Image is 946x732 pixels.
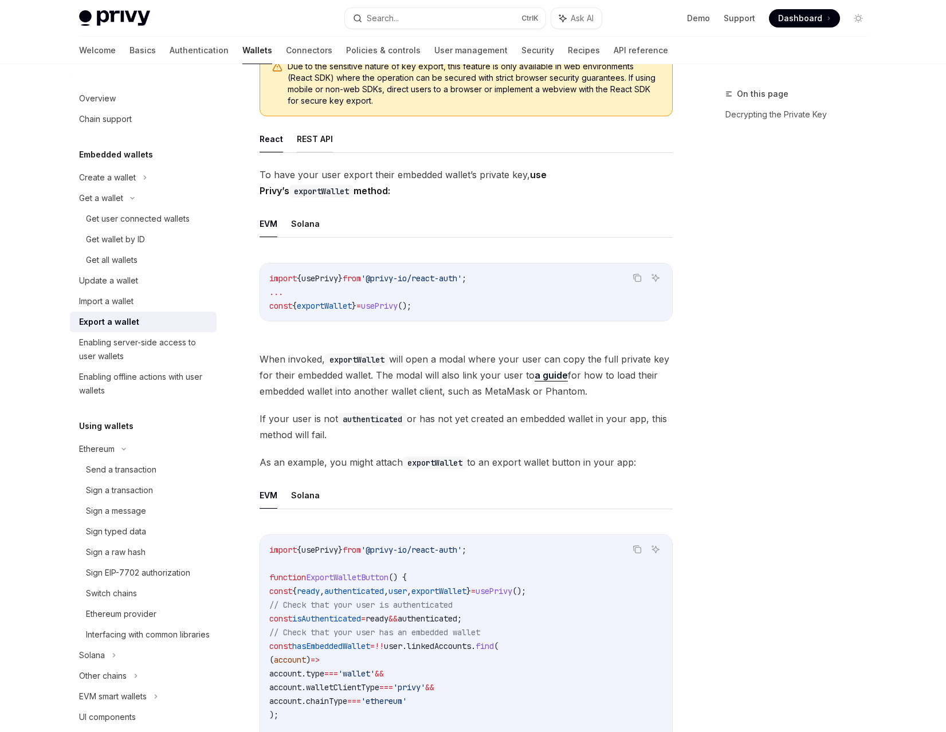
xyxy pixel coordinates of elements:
div: Sign a transaction [86,483,153,497]
span: usePrivy [301,545,338,555]
span: '@privy-io/react-auth' [361,545,462,555]
span: usePrivy [361,301,398,311]
span: const [269,586,292,596]
button: Copy the contents from the code block [630,542,645,557]
span: user [388,586,407,596]
h5: Embedded wallets [79,148,153,162]
a: Get user connected wallets [70,208,217,229]
a: Import a wallet [70,291,217,312]
div: Sign a message [86,504,146,518]
a: Connectors [286,37,332,64]
div: Sign EIP-7702 authorization [86,566,190,580]
a: Update a wallet [70,270,217,291]
span: walletClientType [306,682,379,692]
span: account [274,655,306,665]
span: ); [269,710,278,720]
svg: Warning [272,62,283,73]
div: Other chains [79,669,127,683]
code: exportWallet [325,353,389,366]
button: Toggle dark mode [849,9,868,27]
span: type [306,668,324,679]
span: account [269,696,301,706]
a: Export a wallet [70,312,217,332]
span: && [388,613,398,624]
span: On this page [737,87,788,101]
span: 'privy' [393,682,425,692]
span: === [347,696,361,706]
div: Get a wallet [79,191,123,205]
div: Send a transaction [86,463,156,477]
a: Sign a transaction [70,480,217,501]
span: . [301,696,306,706]
span: ExportWalletButton [306,572,388,583]
a: Decrypting the Private Key [725,105,877,124]
span: , [407,586,411,596]
span: linkedAccounts [407,641,471,651]
span: 'wallet' [338,668,375,679]
a: UI components [70,707,217,727]
a: Switch chains [70,583,217,604]
a: Policies & controls [346,37,421,64]
span: { [292,586,297,596]
span: . [301,682,306,692]
span: { [297,273,301,284]
span: . [471,641,476,651]
span: chainType [306,696,347,706]
span: . [301,668,306,679]
a: Recipes [568,37,600,64]
span: } [352,301,356,311]
button: Solana [291,210,320,237]
a: Get wallet by ID [70,229,217,250]
button: React [260,125,283,152]
code: exportWallet [289,185,354,198]
span: && [425,682,434,692]
a: API reference [614,37,668,64]
span: (); [398,301,411,311]
span: ; [462,273,466,284]
a: Sign typed data [70,521,217,542]
a: Overview [70,88,217,109]
div: Chain support [79,112,132,126]
span: !! [375,641,384,651]
div: Interfacing with common libraries [86,628,210,642]
code: exportWallet [403,456,467,469]
a: Dashboard [769,9,840,27]
div: Import a wallet [79,294,134,308]
span: authenticated [324,586,384,596]
span: = [370,641,375,651]
a: Ethereum provider [70,604,217,624]
span: Ask AI [571,13,594,24]
span: ; [462,545,466,555]
a: Wallets [242,37,272,64]
span: usePrivy [301,273,338,284]
button: Copy the contents from the code block [630,270,645,285]
a: Authentication [170,37,229,64]
button: EVM [260,482,277,509]
a: Send a transaction [70,459,217,480]
span: () { [388,572,407,583]
a: Enabling server-side access to user wallets [70,332,217,367]
span: Ctrl K [521,14,539,23]
span: If your user is not or has not yet created an embedded wallet in your app, this method will fail. [260,411,673,443]
span: = [471,586,476,596]
span: from [343,273,361,284]
span: 'ethereum' [361,696,407,706]
a: Support [724,13,755,24]
span: Dashboard [778,13,822,24]
div: Get user connected wallets [86,212,190,226]
div: UI components [79,710,136,724]
a: Enabling offline actions with user wallets [70,367,217,401]
div: Ethereum [79,442,115,456]
span: const [269,301,292,311]
span: { [297,545,301,555]
a: Sign EIP-7702 authorization [70,562,217,583]
a: Interfacing with common libraries [70,624,217,645]
span: account [269,682,301,692]
a: Get all wallets [70,250,217,270]
span: // Check that your user is authenticated [269,600,453,610]
button: EVM [260,210,277,237]
span: Due to the sensitive nature of key export, this feature is only available in web environments (Re... [288,61,661,107]
button: Solana [291,482,320,509]
span: { [292,301,297,311]
div: EVM smart wallets [79,690,147,703]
